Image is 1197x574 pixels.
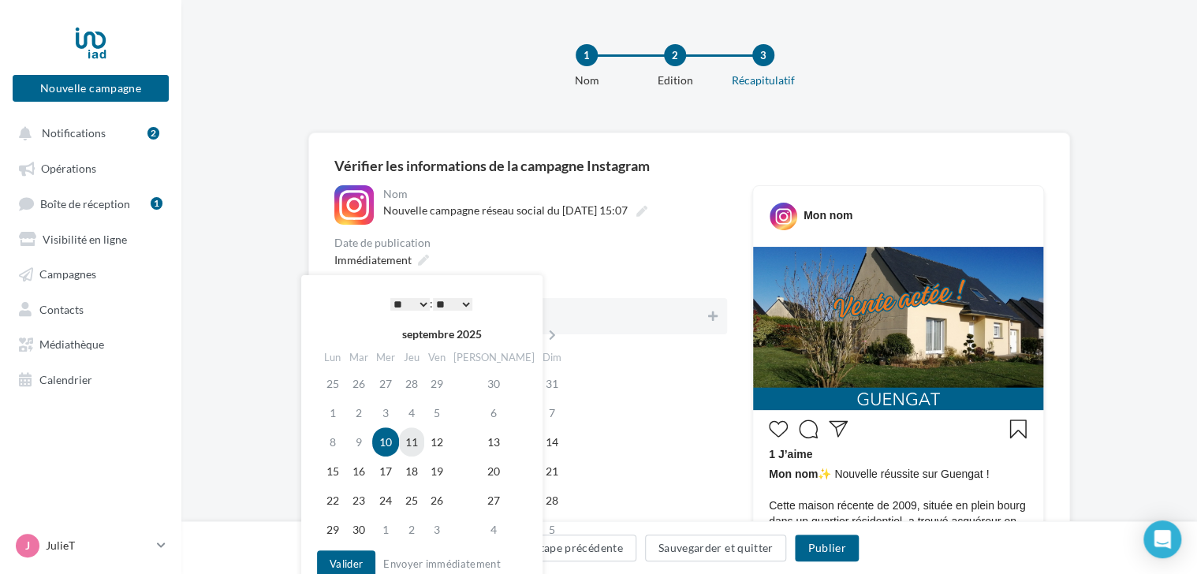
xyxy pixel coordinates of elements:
[372,398,399,427] td: 3
[372,515,399,544] td: 1
[46,538,151,553] p: JulieT
[372,369,399,398] td: 27
[795,535,858,561] button: Publier
[9,294,172,322] a: Contacts
[664,44,686,66] div: 2
[345,457,372,486] td: 16
[9,118,166,147] button: Notifications 2
[539,346,566,369] th: Dim
[539,398,566,427] td: 7
[449,346,539,369] th: [PERSON_NAME]
[345,346,372,369] th: Mar
[40,196,130,210] span: Boîte de réception
[320,457,345,486] td: 15
[713,73,814,88] div: Récapitulatif
[539,515,566,544] td: 5
[424,346,449,369] th: Ven
[449,369,539,398] td: 30
[424,398,449,427] td: 5
[334,237,727,248] div: Date de publication
[399,346,424,369] th: Jeu
[39,302,84,315] span: Contacts
[39,267,96,281] span: Campagnes
[1143,520,1181,558] div: Open Intercom Messenger
[147,127,159,140] div: 2
[449,486,539,515] td: 27
[372,486,399,515] td: 24
[399,486,424,515] td: 25
[399,369,424,398] td: 28
[539,457,566,486] td: 21
[799,419,818,438] svg: Commenter
[539,486,566,515] td: 28
[1009,419,1027,438] svg: Enregistrer
[539,369,566,398] td: 31
[424,369,449,398] td: 29
[424,486,449,515] td: 26
[13,75,169,102] button: Nouvelle campagne
[539,427,566,457] td: 14
[769,446,1027,466] div: 1 J’aime
[320,398,345,427] td: 1
[769,468,818,480] span: Mon nom
[769,419,788,438] svg: J’aime
[320,427,345,457] td: 8
[320,369,345,398] td: 25
[399,515,424,544] td: 2
[334,158,1044,173] div: Vérifier les informations de la campagne Instagram
[424,427,449,457] td: 12
[645,535,787,561] button: Sauvegarder et quitter
[829,419,848,438] svg: Partager la publication
[383,188,724,199] div: Nom
[345,369,372,398] td: 26
[9,259,172,287] a: Campagnes
[383,203,628,217] span: Nouvelle campagne réseau social du [DATE] 15:07
[345,515,372,544] td: 30
[334,253,412,266] span: Immédiatement
[372,427,399,457] td: 10
[752,44,774,66] div: 3
[520,535,636,561] button: Étape précédente
[449,398,539,427] td: 6
[449,457,539,486] td: 20
[39,337,104,351] span: Médiathèque
[449,427,539,457] td: 13
[345,427,372,457] td: 9
[13,531,169,561] a: J JulieT
[399,457,424,486] td: 18
[41,162,96,175] span: Opérations
[372,346,399,369] th: Mer
[424,515,449,544] td: 3
[377,554,507,573] button: Envoyer immédiatement
[372,457,399,486] td: 17
[9,224,172,252] a: Visibilité en ligne
[320,486,345,515] td: 22
[576,44,598,66] div: 1
[43,232,127,245] span: Visibilité en ligne
[424,457,449,486] td: 19
[449,515,539,544] td: 4
[399,398,424,427] td: 4
[9,364,172,393] a: Calendrier
[9,188,172,218] a: Boîte de réception1
[536,73,637,88] div: Nom
[399,427,424,457] td: 11
[345,486,372,515] td: 23
[352,292,511,315] div: :
[42,126,106,140] span: Notifications
[345,398,372,427] td: 2
[345,322,539,346] th: septembre 2025
[320,515,345,544] td: 29
[625,73,725,88] div: Edition
[804,207,852,223] div: Mon nom
[25,538,30,553] span: J
[39,372,92,386] span: Calendrier
[151,197,162,210] div: 1
[9,329,172,357] a: Médiathèque
[9,153,172,181] a: Opérations
[320,346,345,369] th: Lun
